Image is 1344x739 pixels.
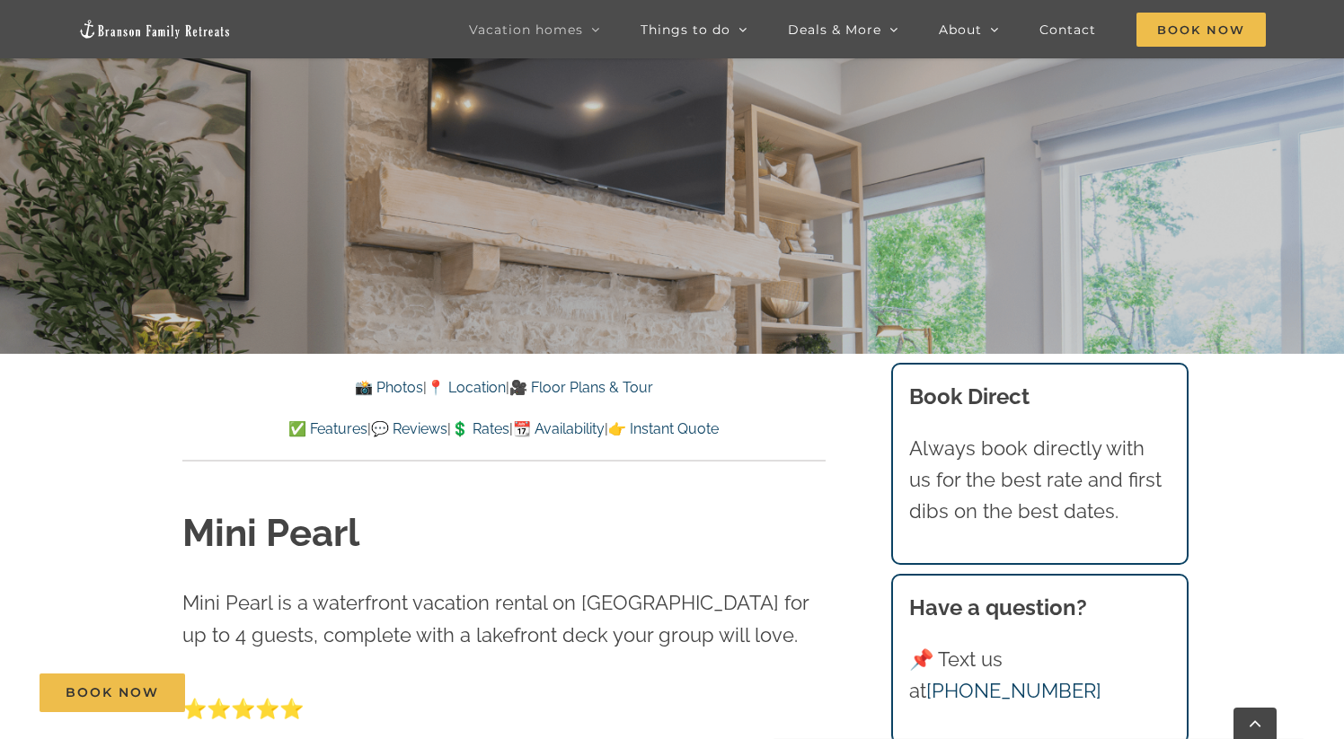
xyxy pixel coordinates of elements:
[66,685,159,700] span: Book Now
[469,23,583,36] span: Vacation homes
[788,23,881,36] span: Deals & More
[509,379,653,396] a: 🎥 Floor Plans & Tour
[1136,13,1266,47] span: Book Now
[909,381,1172,413] h3: Book Direct
[451,420,509,437] a: 💲 Rates
[909,644,1172,707] p: 📌 Text us at
[182,507,826,560] h1: Mini Pearl
[1039,23,1096,36] span: Contact
[641,23,730,36] span: Things to do
[182,591,809,646] span: Mini Pearl is a waterfront vacation rental on [GEOGRAPHIC_DATA] for up to 4 guests, complete with...
[78,19,231,40] img: Branson Family Retreats Logo
[513,420,605,437] a: 📆 Availability
[939,23,982,36] span: About
[355,379,423,396] a: 📸 Photos
[371,420,447,437] a: 💬 Reviews
[608,420,719,437] a: 👉 Instant Quote
[909,592,1172,624] h3: Have a question?
[288,420,367,437] a: ✅ Features
[182,376,826,400] p: | |
[427,379,506,396] a: 📍 Location
[182,418,826,441] p: | | | |
[40,673,185,712] a: Book Now
[909,433,1172,528] p: Always book directly with us for the best rate and first dibs on the best dates.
